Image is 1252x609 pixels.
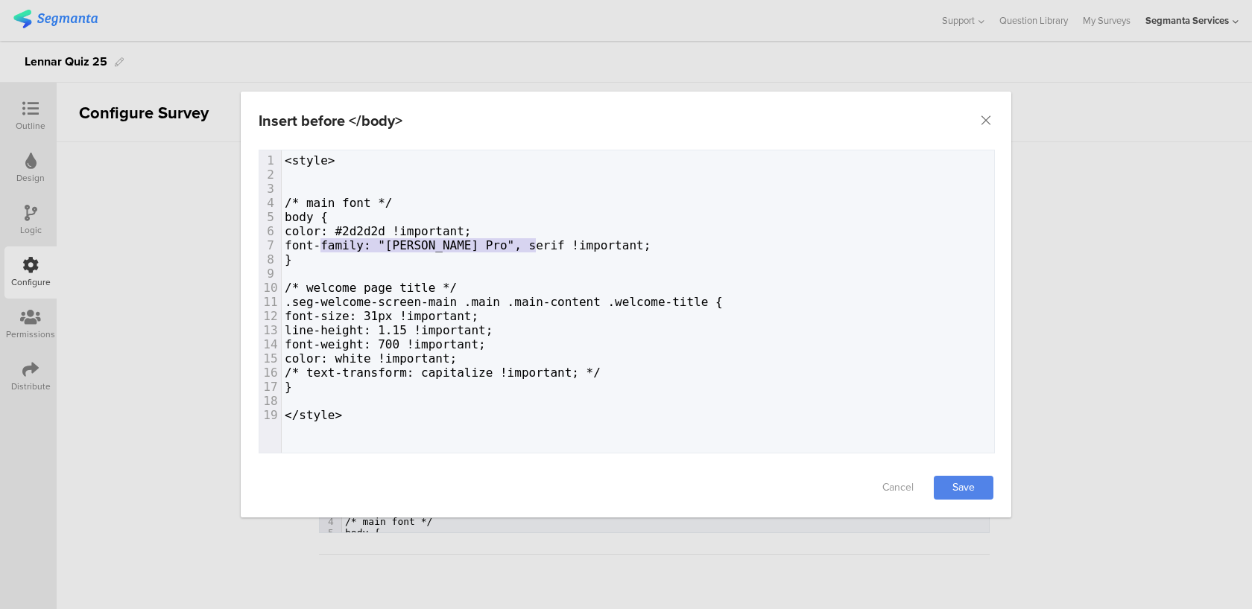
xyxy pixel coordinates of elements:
[259,267,280,281] div: 9
[285,408,342,422] span: </style>
[259,210,280,224] div: 5
[285,210,328,224] span: body {
[259,224,280,238] div: 6
[259,196,280,210] div: 4
[259,238,280,252] div: 7
[259,323,280,337] div: 13
[285,309,478,323] span: font-size: 31px !important;
[259,337,280,351] div: 14
[934,476,993,500] a: Save
[259,109,402,132] div: Insert before </body>
[259,153,280,168] div: 1
[259,309,280,323] div: 12
[259,366,280,380] div: 16
[259,408,280,422] div: 19
[259,281,280,295] div: 10
[259,394,280,408] div: 18
[285,252,292,267] span: }
[868,476,928,500] a: Cancel
[259,295,280,309] div: 11
[285,196,393,210] span: /* main font */
[285,366,601,380] span: /* text-transform: capitalize !important; */
[259,252,280,267] div: 8
[285,337,486,351] span: font-weight: 700 !important;
[285,281,457,295] span: /* welcome page title */
[259,182,280,196] div: 3
[285,323,493,337] span: line-height: 1.15 !important;
[285,238,651,252] span: font-family: "[PERSON_NAME] Pro", serif !important;
[285,224,472,238] span: color: #2d2d2d !important;
[285,295,723,309] span: .seg-welcome-screen-main .main .main-content .welcome-title {
[259,351,280,366] div: 15
[285,351,457,366] span: color: white !important;
[285,380,292,394] span: }
[241,92,1011,517] div: dialog
[285,153,335,168] span: <style>
[978,113,993,128] button: Close
[259,168,280,182] div: 2
[259,380,280,394] div: 17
